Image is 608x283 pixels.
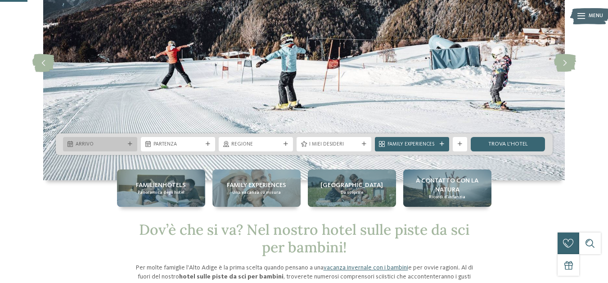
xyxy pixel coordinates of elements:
[76,141,125,148] span: Arrivo
[212,169,301,207] a: Hotel sulle piste da sci per bambini: divertimento senza confini Family experiences Una vacanza s...
[231,141,280,148] span: Regione
[179,274,284,280] strong: hotel sulle piste da sci per bambini
[341,190,363,196] span: Da scoprire
[227,181,286,190] span: Family experiences
[407,176,488,194] span: A contatto con la natura
[320,181,383,190] span: [GEOGRAPHIC_DATA]
[136,181,186,190] span: Familienhotels
[139,220,469,256] span: Dov’è che si va? Nel nostro hotel sulle piste da sci per bambini!
[232,190,281,196] span: Una vacanza su misura
[308,169,396,207] a: Hotel sulle piste da sci per bambini: divertimento senza confini [GEOGRAPHIC_DATA] Da scoprire
[387,141,437,148] span: Family Experiences
[429,194,465,200] span: Ricordi d’infanzia
[309,141,358,148] span: I miei desideri
[403,169,491,207] a: Hotel sulle piste da sci per bambini: divertimento senza confini A contatto con la natura Ricordi...
[324,265,408,271] a: vacanza invernale con i bambini
[153,141,203,148] span: Partenza
[138,190,185,196] span: Panoramica degli hotel
[117,169,205,207] a: Hotel sulle piste da sci per bambini: divertimento senza confini Familienhotels Panoramica degli ...
[471,137,545,151] a: trova l’hotel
